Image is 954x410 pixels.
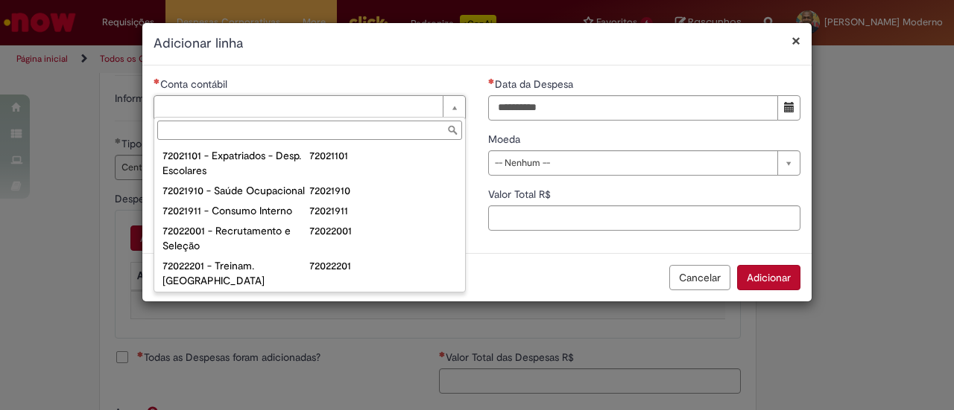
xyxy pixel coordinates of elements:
[309,203,457,218] div: 72021911
[162,223,310,253] div: 72022001 - Recrutamento e Seleção
[154,143,465,292] ul: Conta contábil
[309,183,457,198] div: 72021910
[162,183,310,198] div: 72021910 - Saúde Ocupacional
[162,203,310,218] div: 72021911 - Consumo Interno
[309,223,457,238] div: 72022001
[162,148,310,178] div: 72021101 - Expatriados - Desp. Escolares
[309,148,457,163] div: 72021101
[309,258,457,273] div: 72022201
[162,258,310,288] div: 72022201 - Treinam. [GEOGRAPHIC_DATA]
